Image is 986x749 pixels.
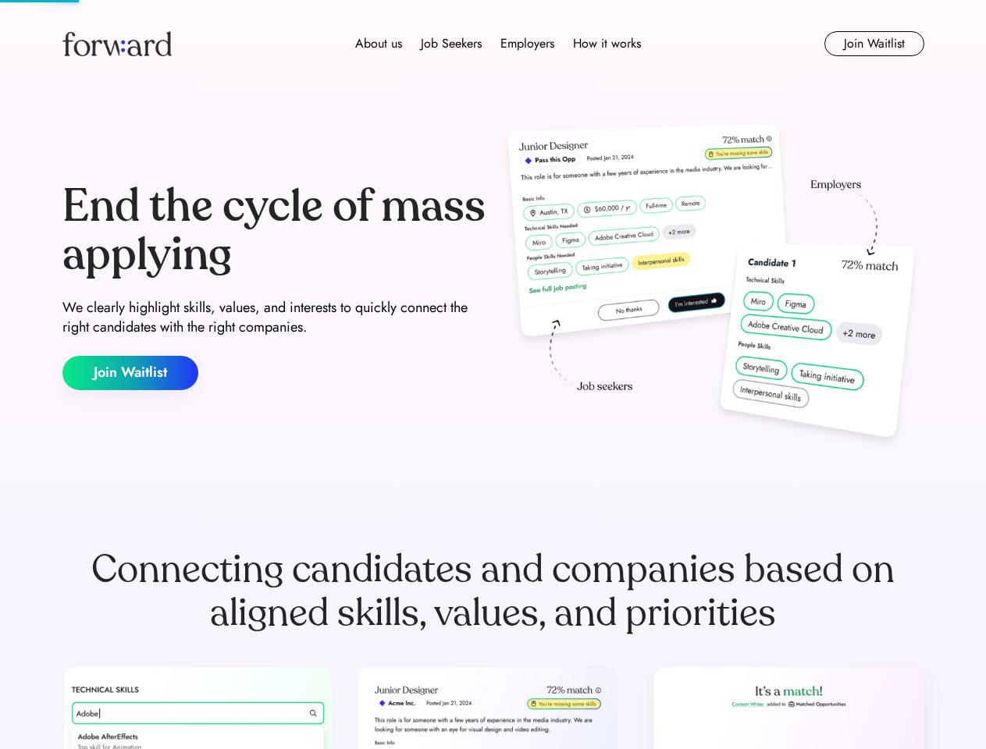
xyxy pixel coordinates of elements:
div: Connecting candidates and companies based on aligned skills, values, and priorities [62,548,924,635]
div: Employers [500,34,554,53]
div: About us [355,34,402,53]
img: hero-image.png [500,119,924,454]
div: Job Seekers [421,34,482,53]
button: Join Waitlist [62,356,198,390]
img: Forward logo [62,31,172,56]
button: Join Waitlist [824,31,924,56]
div: We clearly highlight skills, values, and interests to quickly connect the right candidates with t... [62,298,487,337]
div: End the cycle of mass applying [62,183,487,279]
div: How it works [573,34,641,53]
